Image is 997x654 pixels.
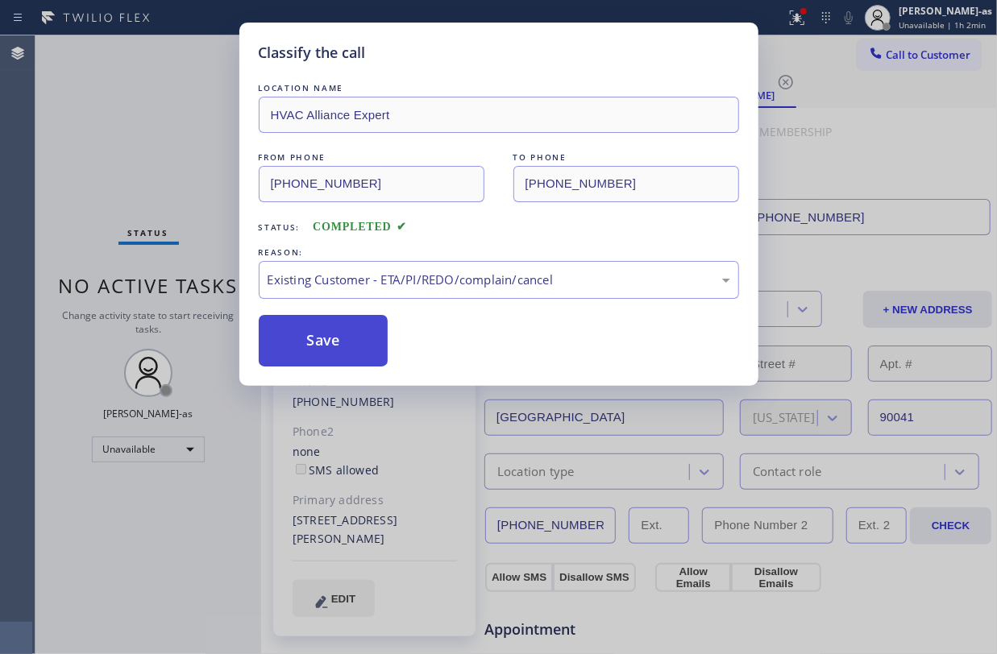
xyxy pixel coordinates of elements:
span: COMPLETED [313,221,406,233]
div: Existing Customer - ETA/PI/REDO/complain/cancel [268,271,730,289]
div: TO PHONE [513,149,739,166]
h5: Classify the call [259,42,366,64]
input: To phone [513,166,739,202]
span: Status: [259,221,301,233]
button: Save [259,315,388,366]
div: LOCATION NAME [259,80,739,97]
div: FROM PHONE [259,149,484,166]
input: From phone [259,166,484,202]
div: REASON: [259,244,739,261]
